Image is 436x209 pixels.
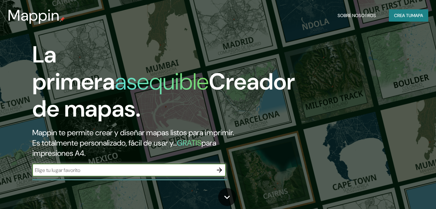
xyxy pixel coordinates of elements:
font: para impresiones A4. [32,138,216,158]
font: mapa [411,13,423,18]
font: Mappin te permite crear y diseñar mapas listos para imprimir. [32,128,234,138]
img: pin de mapeo [60,17,65,22]
input: Elige tu lugar favorito [32,166,213,174]
font: Es totalmente personalizado, fácil de usar y... [32,138,177,148]
font: Crea tu [394,13,411,18]
button: Sobre nosotros [335,9,379,22]
font: Creador de mapas. [32,67,295,124]
font: La primera [32,40,115,97]
font: Mappin [8,5,60,25]
font: asequible [115,67,209,97]
font: GRATIS [177,138,201,148]
font: Sobre nosotros [338,13,376,18]
button: Crea tumapa [389,9,428,22]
